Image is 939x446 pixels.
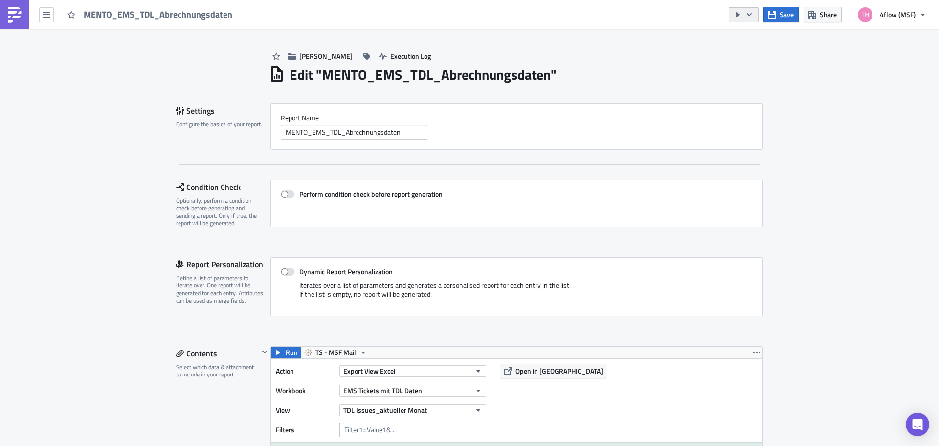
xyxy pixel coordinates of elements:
button: Open in [GEOGRAPHIC_DATA] [501,364,606,378]
label: Workbook [276,383,335,398]
strong: Perform condition check before report generation [299,189,443,199]
span: 4flow (MSF) [880,9,916,20]
button: EMS Tickets mit TDL Daten [339,385,486,397]
strong: Dynamic Report Personalization [299,266,393,277]
div: Report Personalization [176,257,270,272]
button: TDL Issues_aktueller Monat [339,404,486,416]
label: Action [276,364,335,378]
button: Save [763,7,799,22]
label: View [276,403,335,418]
label: Report Nam﻿e [281,114,753,122]
div: Settings [176,103,270,118]
button: TS - MSF Mail [301,347,371,358]
div: Select which data & attachment to include in your report. [176,363,259,378]
div: Configure the basics of your report. [176,120,264,128]
div: Open Intercom Messenger [906,413,929,436]
span: Share [820,9,837,20]
div: Iterates over a list of parameters and generates a personalised report for each entry in the list... [281,281,753,306]
label: Filters [276,423,335,437]
span: TDL Issues_aktueller Monat [343,405,427,415]
div: Optionally, perform a condition check before generating and sending a report. Only if true, the r... [176,197,264,227]
button: Export View Excel [339,365,486,377]
button: 4flow (MSF) [852,4,932,25]
div: Define a list of parameters to iterate over. One report will be generated for each entry. Attribu... [176,274,264,305]
span: [PERSON_NAME] [299,51,353,61]
span: Open in [GEOGRAPHIC_DATA] [515,366,603,376]
button: Execution Log [374,48,436,64]
div: Condition Check [176,180,270,194]
div: Contents [176,346,259,361]
input: Filter1=Value1&... [339,423,486,437]
span: TS - MSF Mail [315,347,356,358]
button: Run [271,347,301,358]
span: Run [286,347,298,358]
span: Execution Log [390,51,431,61]
h1: Edit " MENTO_EMS_TDL_Abrechnungsdaten " [290,66,557,84]
img: PushMetrics [7,7,22,23]
button: [PERSON_NAME] [283,48,358,64]
button: Share [804,7,842,22]
img: Avatar [857,6,873,23]
span: MENTO_EMS_TDL_Abrechnungsdaten [84,9,233,20]
span: EMS Tickets mit TDL Daten [343,385,422,396]
span: Export View Excel [343,366,396,376]
span: Save [780,9,794,20]
button: Hide content [259,346,270,358]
